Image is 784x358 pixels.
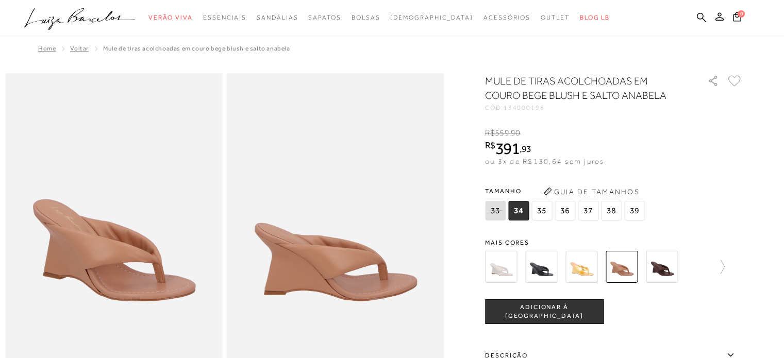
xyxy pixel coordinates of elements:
span: 134000196 [504,104,545,111]
i: , [520,144,531,154]
a: Voltar [70,45,89,52]
span: ou 3x de R$130,64 sem juros [485,157,604,165]
div: CÓD: [485,105,691,111]
span: 0 [738,10,745,18]
a: noSubCategoriesText [308,8,341,27]
img: MULE DE DEDO ANABELA EM COURO OFF WHITE [485,251,517,283]
span: 34 [508,201,529,220]
span: 93 [522,143,531,154]
span: 559 [495,128,509,138]
span: Sapatos [308,14,341,21]
a: noSubCategoriesText [148,8,193,27]
span: BLOG LB [580,14,610,21]
img: MULE DE DEDO ANABELA EM METALIZADO DOURADO [565,251,597,283]
a: noSubCategoriesText [541,8,570,27]
h1: MULE DE TIRAS ACOLCHOADAS EM COURO BEGE BLUSH E SALTO ANABELA [485,74,678,103]
span: 35 [531,201,552,220]
span: Sandálias [257,14,298,21]
a: noSubCategoriesText [352,8,380,27]
span: 33 [485,201,506,220]
a: noSubCategoriesText [203,8,246,27]
button: 0 [730,11,744,25]
img: MULE DE TIRAS ACOLCHOADAS EM COURO CAFÉ E SALTO ANABELA [646,251,678,283]
button: ADICIONAR À [GEOGRAPHIC_DATA] [485,299,604,324]
span: Outlet [541,14,570,21]
img: MULE DE TIRAS ACOLCHOADAS EM COURO BEGE BLUSH E SALTO ANABELA [606,251,638,283]
a: BLOG LB [580,8,610,27]
i: , [509,128,521,138]
span: Mais cores [485,240,743,246]
span: 37 [578,201,598,220]
img: MULE DE DEDO ANABELA EM COURO PRETO [525,251,557,283]
i: R$ [485,141,495,150]
span: ADICIONAR À [GEOGRAPHIC_DATA] [486,303,603,321]
span: Bolsas [352,14,380,21]
a: noSubCategoriesText [483,8,530,27]
span: Essenciais [203,14,246,21]
span: Acessórios [483,14,530,21]
span: 39 [624,201,645,220]
span: MULE DE TIRAS ACOLCHOADAS EM COURO BEGE BLUSH E SALTO ANABELA [103,45,290,52]
i: R$ [485,128,495,138]
span: 391 [495,139,520,158]
span: Verão Viva [148,14,193,21]
a: noSubCategoriesText [390,8,473,27]
span: 38 [601,201,622,220]
a: noSubCategoriesText [257,8,298,27]
span: [DEMOGRAPHIC_DATA] [390,14,473,21]
button: Guia de Tamanhos [540,183,643,200]
span: 90 [511,128,520,138]
span: Tamanho [485,183,647,199]
a: Home [38,45,56,52]
span: 36 [555,201,575,220]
